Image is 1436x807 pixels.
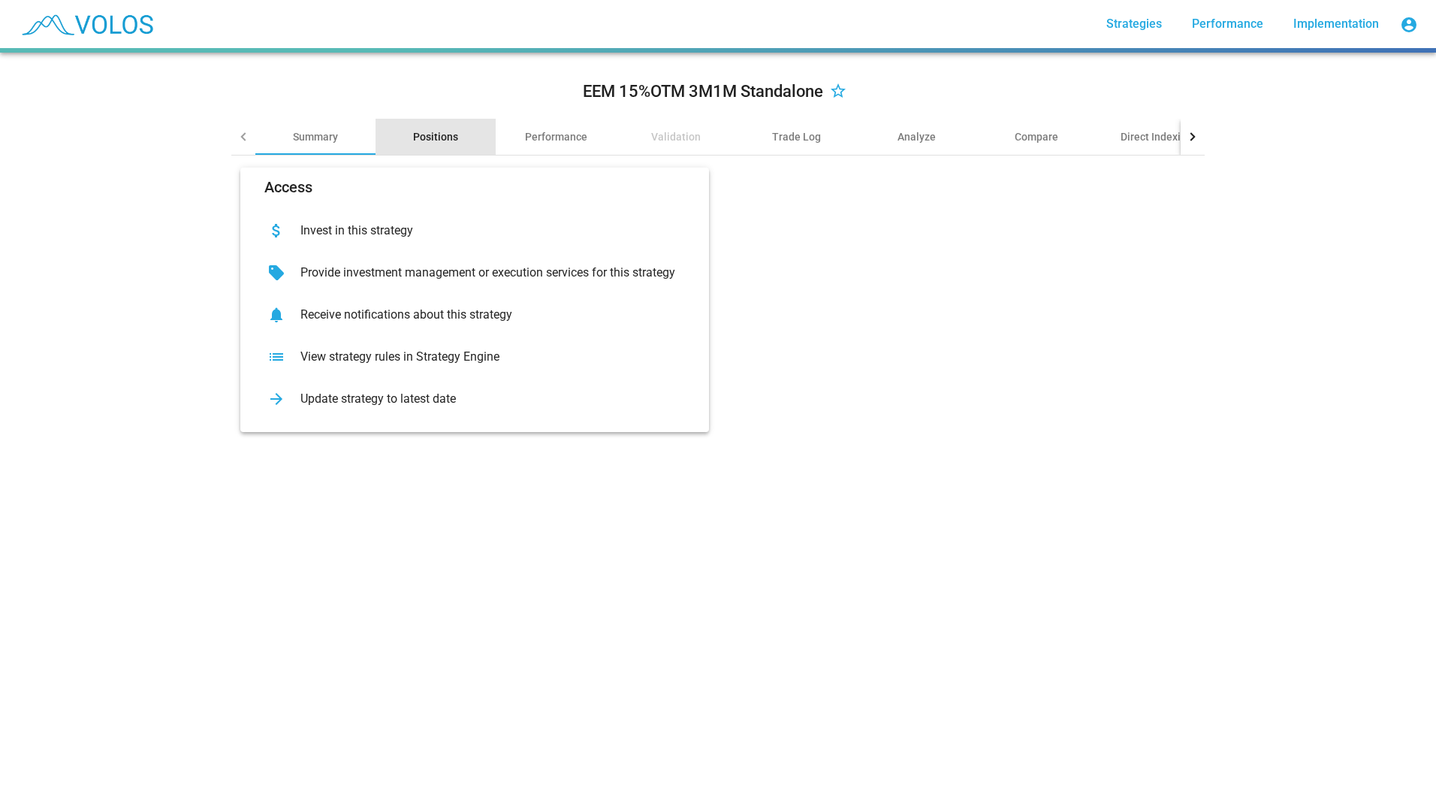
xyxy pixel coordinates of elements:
[288,223,685,238] div: Invest in this strategy
[252,336,697,378] button: View strategy rules in Strategy Engine
[897,129,936,144] div: Analyze
[288,265,685,280] div: Provide investment management or execution services for this strategy
[1400,16,1418,34] mat-icon: account_circle
[1094,11,1174,38] a: Strategies
[12,5,161,43] img: blue_transparent.png
[264,387,288,411] mat-icon: arrow_forward
[252,378,697,420] button: Update strategy to latest date
[252,252,697,294] button: Provide investment management or execution services for this strategy
[1281,11,1391,38] a: Implementation
[288,391,685,407] div: Update strategy to latest date
[772,129,821,144] div: Trade Log
[288,307,685,322] div: Receive notifications about this strategy
[252,210,697,252] button: Invest in this strategy
[264,303,288,327] mat-icon: notifications
[1192,17,1263,31] span: Performance
[1121,129,1193,144] div: Direct Indexing
[651,129,701,144] div: Validation
[231,156,1205,444] summary: AccessInvest in this strategyProvide investment management or execution services for this strateg...
[293,129,338,144] div: Summary
[829,83,847,101] mat-icon: star_border
[1015,129,1058,144] div: Compare
[583,80,823,104] div: EEM 15%OTM 3M1M Standalone
[264,261,288,285] mat-icon: sell
[264,345,288,369] mat-icon: list
[1293,17,1379,31] span: Implementation
[525,129,587,144] div: Performance
[1180,11,1275,38] a: Performance
[413,129,458,144] div: Positions
[252,294,697,336] button: Receive notifications about this strategy
[264,219,288,243] mat-icon: attach_money
[264,180,312,195] mat-card-title: Access
[1106,17,1162,31] span: Strategies
[288,349,685,364] div: View strategy rules in Strategy Engine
